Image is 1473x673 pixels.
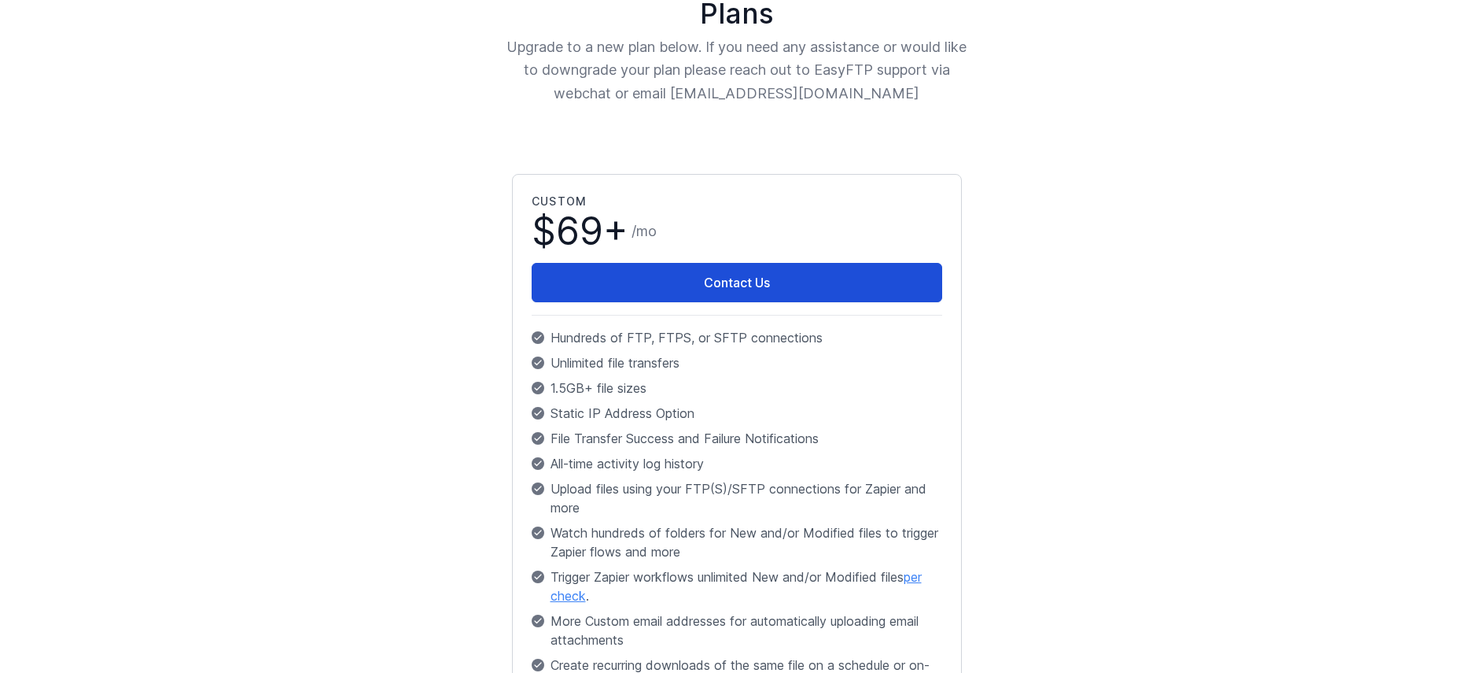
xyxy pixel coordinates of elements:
p: Unlimited file transfers [532,353,942,372]
span: Trigger Zapier workflows unlimited New and/or Modified files . [551,568,942,605]
iframe: Drift Widget Chat Controller [1394,594,1454,654]
p: Upgrade to a new plan below. If you need any assistance or would like to downgrade your plan plea... [506,35,968,105]
span: 69+ [556,208,628,254]
p: 1.5GB+ file sizes [532,379,942,398]
p: Upload files using your FTP(S)/SFTP connections for Zapier and more [532,479,942,517]
p: Hundreds of FTP, FTPS, or SFTP connections [532,328,942,347]
p: All-time activity log history [532,454,942,473]
p: Watch hundreds of folders for New and/or Modified files to trigger Zapier flows and more [532,523,942,561]
p: File Transfer Success and Failure Notifications [532,429,942,448]
p: Static IP Address Option [532,404,942,423]
span: / [632,220,657,242]
a: Contact Us [532,263,942,302]
a: per check [551,569,922,604]
h2: Custom [532,194,942,209]
span: mo [636,223,657,239]
span: $ [532,213,628,250]
p: More Custom email addresses for automatically uploading email attachments [532,612,942,649]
